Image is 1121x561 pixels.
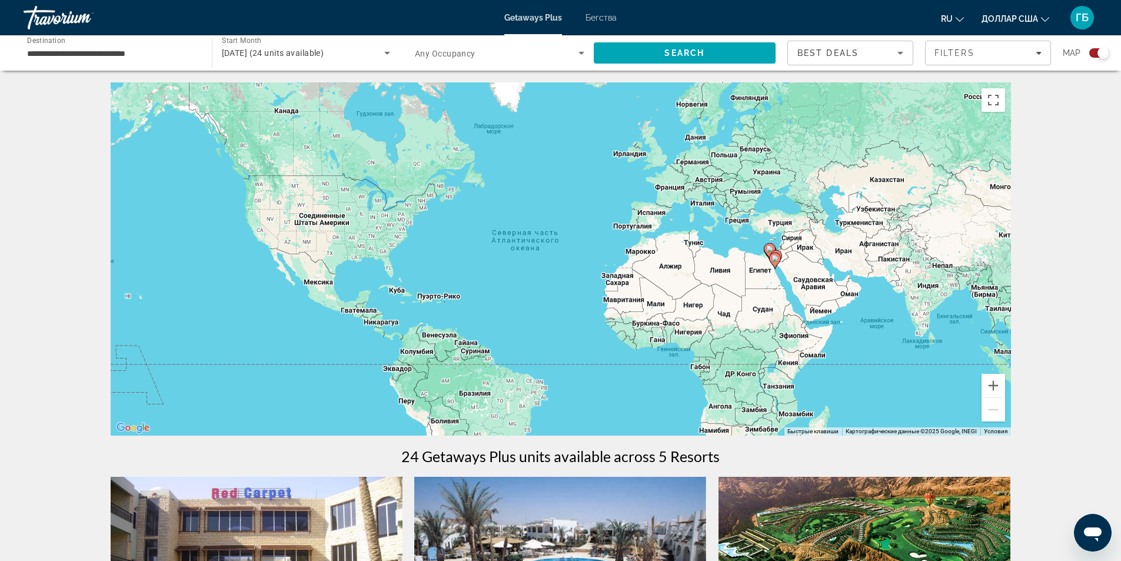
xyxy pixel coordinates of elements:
[27,36,65,44] span: Destination
[941,14,953,24] font: ru
[982,88,1005,112] button: Включить полноэкранный режим
[401,447,720,465] h1: 24 Getaways Plus units available across 5 Resorts
[114,420,152,436] img: Google
[846,428,977,434] span: Картографические данные ©2025 Google, INEGI
[982,10,1049,27] button: Изменить валюту
[504,13,562,22] a: Getaways Plus
[925,41,1051,65] button: Filters
[984,428,1007,434] a: Условия (ссылка откроется в новой вкладке)
[787,427,839,436] button: Быстрые клавиши
[664,48,704,58] span: Search
[982,14,1038,24] font: доллар США
[27,47,197,61] input: Select destination
[415,49,475,58] span: Any Occupancy
[222,36,261,45] span: Start Month
[594,42,776,64] button: Search
[222,48,324,58] span: [DATE] (24 units available)
[1063,45,1080,61] span: Map
[1076,11,1089,24] font: ГБ
[982,398,1005,421] button: Уменьшить
[24,2,141,33] a: Травориум
[1067,5,1097,30] button: Меню пользователя
[114,420,152,436] a: Открыть эту область в Google Картах (в новом окне)
[797,46,903,60] mat-select: Sort by
[797,48,859,58] span: Best Deals
[941,10,964,27] button: Изменить язык
[1074,514,1112,552] iframe: Кнопка запуска окна обмена сообщениями
[586,13,617,22] a: Бегства
[934,48,974,58] span: Filters
[982,374,1005,397] button: Увеличить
